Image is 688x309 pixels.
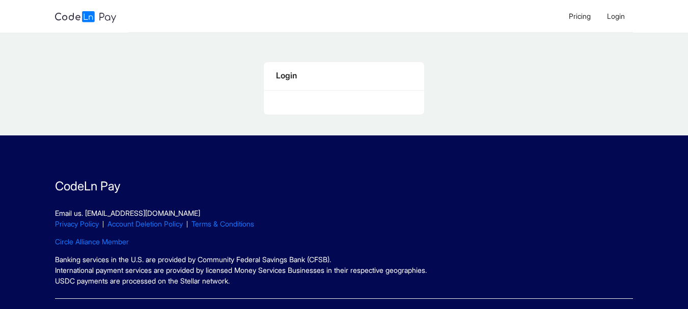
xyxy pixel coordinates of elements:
p: CodeLn Pay [55,177,633,195]
span: Pricing [569,12,591,20]
a: Email us. [EMAIL_ADDRESS][DOMAIN_NAME] [55,209,200,217]
a: Account Deletion Policy [107,219,183,228]
span: Login [607,12,625,20]
a: Privacy Policy [55,219,99,228]
a: Circle Alliance Member [55,237,129,246]
a: Terms & Conditions [191,219,254,228]
span: Banking services in the U.S. are provided by Community Federal Savings Bank (CFSB). International... [55,255,427,285]
div: Login [276,69,412,82]
img: logo [55,11,116,23]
